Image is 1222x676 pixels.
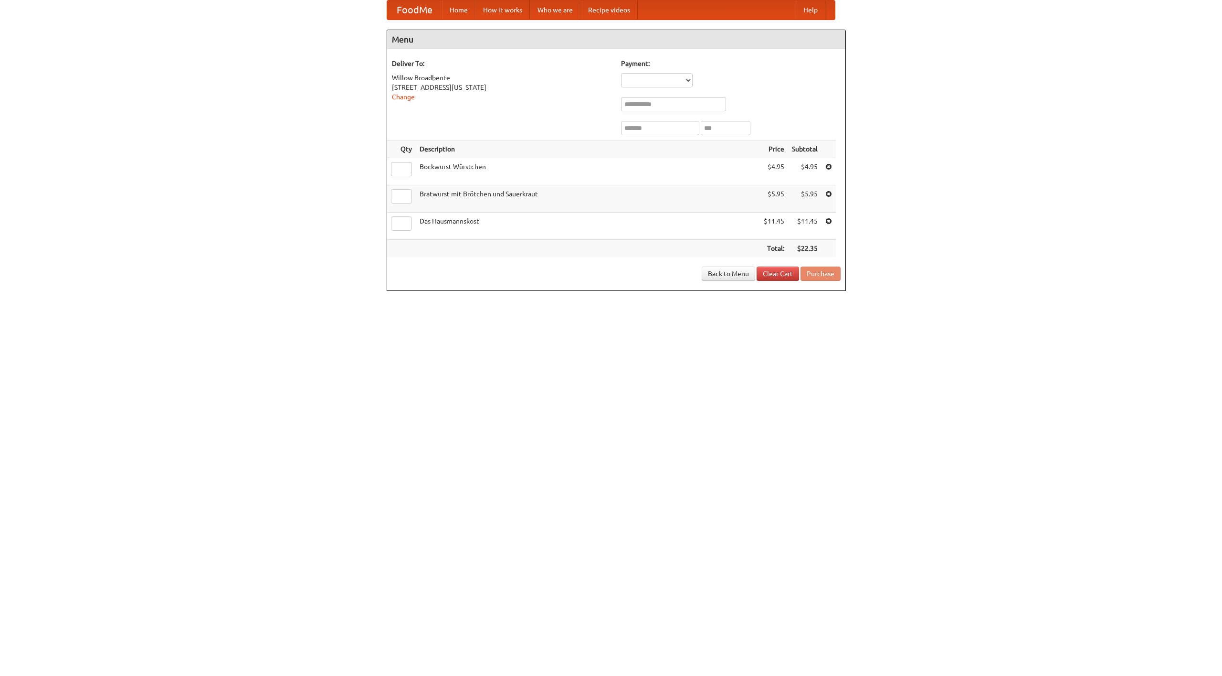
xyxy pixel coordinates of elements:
[760,213,788,240] td: $11.45
[788,140,822,158] th: Subtotal
[387,140,416,158] th: Qty
[760,140,788,158] th: Price
[796,0,825,20] a: Help
[788,185,822,213] td: $5.95
[416,140,760,158] th: Description
[757,267,799,281] a: Clear Cart
[702,267,755,281] a: Back to Menu
[392,93,415,101] a: Change
[621,59,841,68] h5: Payment:
[416,158,760,185] td: Bockwurst Würstchen
[387,0,442,20] a: FoodMe
[580,0,638,20] a: Recipe videos
[392,83,611,92] div: [STREET_ADDRESS][US_STATE]
[475,0,530,20] a: How it works
[530,0,580,20] a: Who we are
[760,240,788,258] th: Total:
[392,73,611,83] div: Willow Broadbente
[387,30,845,49] h4: Menu
[788,240,822,258] th: $22.35
[416,185,760,213] td: Bratwurst mit Brötchen und Sauerkraut
[442,0,475,20] a: Home
[392,59,611,68] h5: Deliver To:
[416,213,760,240] td: Das Hausmannskost
[760,158,788,185] td: $4.95
[801,267,841,281] button: Purchase
[788,213,822,240] td: $11.45
[760,185,788,213] td: $5.95
[788,158,822,185] td: $4.95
